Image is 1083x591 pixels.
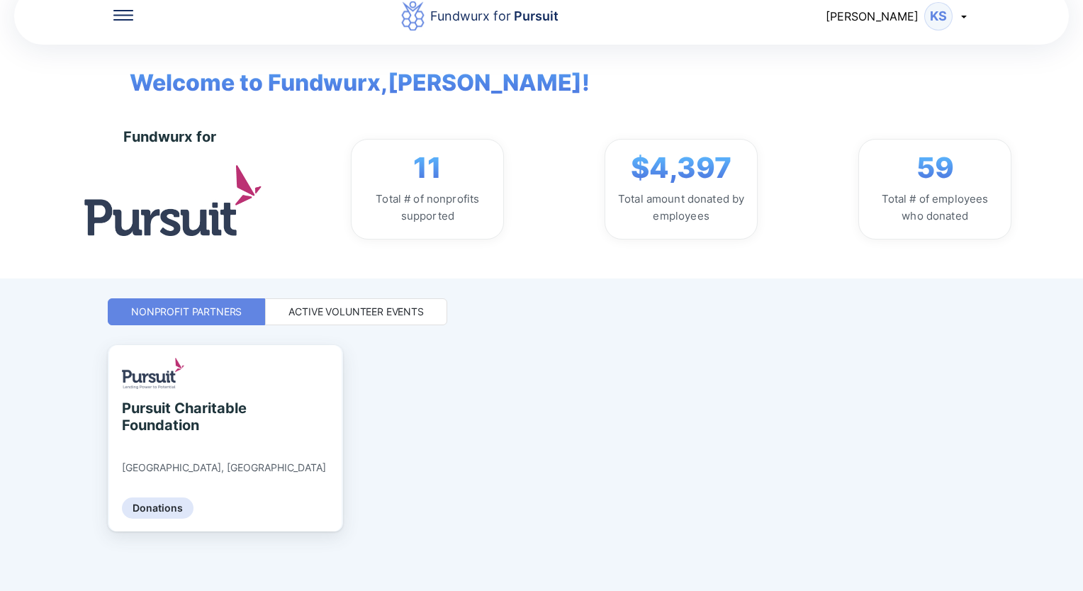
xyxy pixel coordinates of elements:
[430,6,559,26] div: Fundwurx for
[826,9,919,23] span: [PERSON_NAME]
[122,461,326,474] div: [GEOGRAPHIC_DATA], [GEOGRAPHIC_DATA]
[288,305,424,319] div: Active Volunteer Events
[108,45,590,100] span: Welcome to Fundwurx, [PERSON_NAME] !
[413,151,442,185] span: 11
[924,2,953,30] div: KS
[870,191,999,225] div: Total # of employees who donated
[617,191,746,225] div: Total amount donated by employees
[631,151,731,185] span: $4,397
[84,165,262,235] img: logo.jpg
[916,151,954,185] span: 59
[511,9,559,23] span: Pursuit
[131,305,242,319] div: Nonprofit Partners
[123,128,216,145] div: Fundwurx for
[122,497,193,519] div: Donations
[122,400,252,434] div: Pursuit Charitable Foundation
[363,191,492,225] div: Total # of nonprofits supported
